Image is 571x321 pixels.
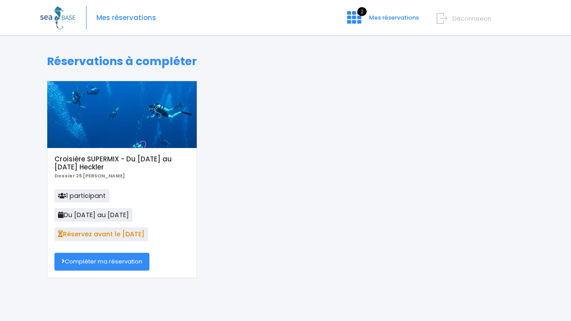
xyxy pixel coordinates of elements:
[54,253,149,271] a: Compléter ma réservation
[54,173,125,179] b: Dossier 25 [PERSON_NAME]
[47,55,524,68] h1: Réservations à compléter
[452,14,491,23] span: Déconnexion
[369,13,419,22] span: Mes réservations
[340,16,424,25] a: 2 Mes réservations
[54,208,132,222] span: Du [DATE] au [DATE]
[54,155,189,171] h5: Croisière SUPERMIX - Du [DATE] au [DATE] Heckler
[54,189,109,202] span: 1 participant
[54,227,148,241] span: Réservez avant le [DATE]
[357,7,367,16] span: 2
